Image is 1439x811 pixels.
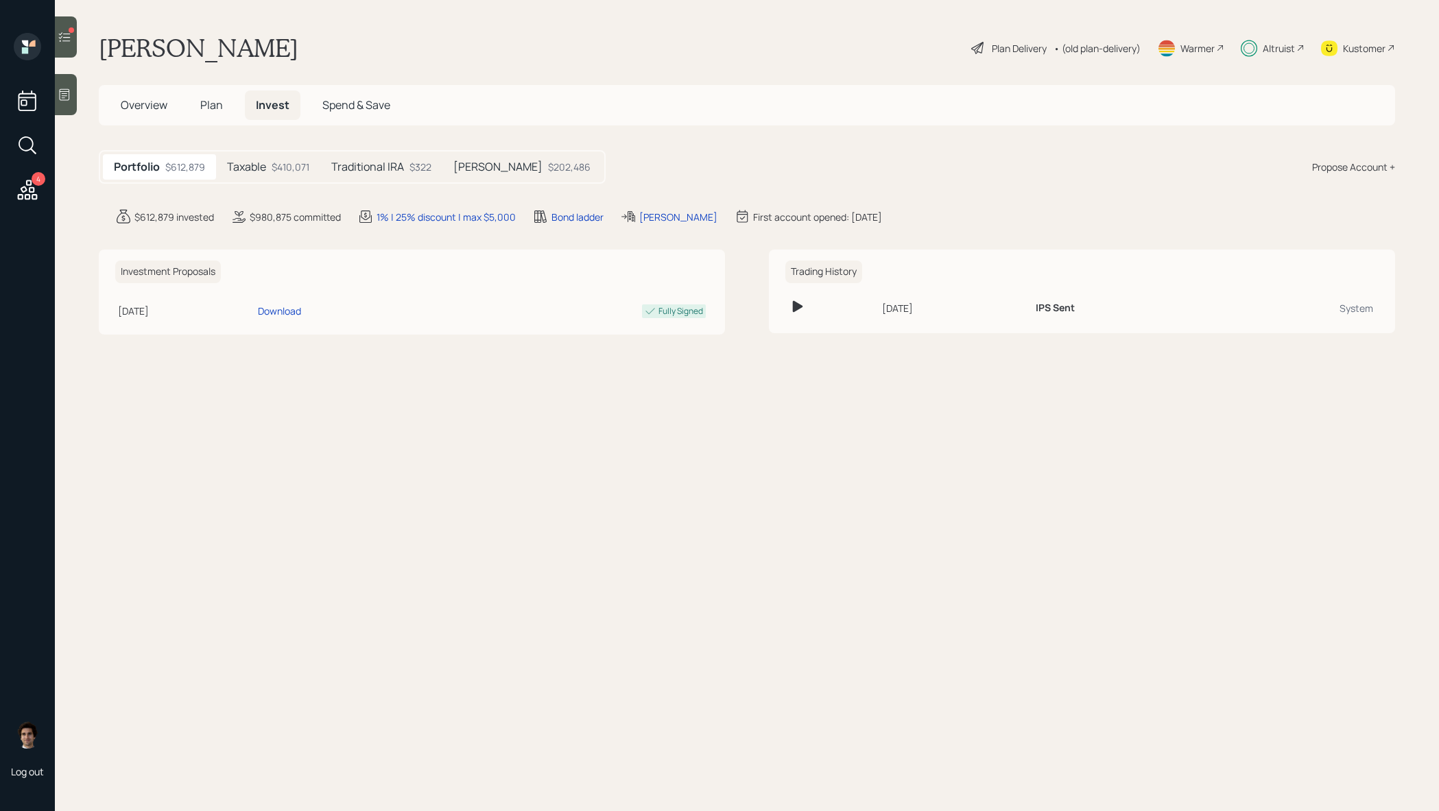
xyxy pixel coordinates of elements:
[250,210,341,224] div: $980,875 committed
[114,160,160,173] h5: Portfolio
[14,721,41,749] img: harrison-schaefer-headshot-2.png
[1036,302,1075,314] h6: IPS Sent
[32,172,45,186] div: 4
[165,160,205,174] div: $612,879
[551,210,604,224] div: Bond ladder
[409,160,431,174] div: $322
[322,97,390,112] span: Spend & Save
[639,210,717,224] div: [PERSON_NAME]
[118,304,252,318] div: [DATE]
[753,210,882,224] div: First account opened: [DATE]
[121,97,167,112] span: Overview
[272,160,309,174] div: $410,071
[258,304,301,318] div: Download
[200,97,223,112] span: Plan
[1343,41,1386,56] div: Kustomer
[11,765,44,778] div: Log out
[134,210,214,224] div: $612,879 invested
[992,41,1047,56] div: Plan Delivery
[115,261,221,283] h6: Investment Proposals
[548,160,591,174] div: $202,486
[658,305,703,317] div: Fully Signed
[99,33,298,63] h1: [PERSON_NAME]
[1220,301,1373,315] div: System
[882,301,1025,315] div: [DATE]
[1263,41,1295,56] div: Altruist
[256,97,289,112] span: Invest
[377,210,516,224] div: 1% | 25% discount | max $5,000
[1054,41,1141,56] div: • (old plan-delivery)
[453,160,543,173] h5: [PERSON_NAME]
[785,261,862,283] h6: Trading History
[1180,41,1215,56] div: Warmer
[227,160,266,173] h5: Taxable
[331,160,404,173] h5: Traditional IRA
[1312,160,1395,174] div: Propose Account +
